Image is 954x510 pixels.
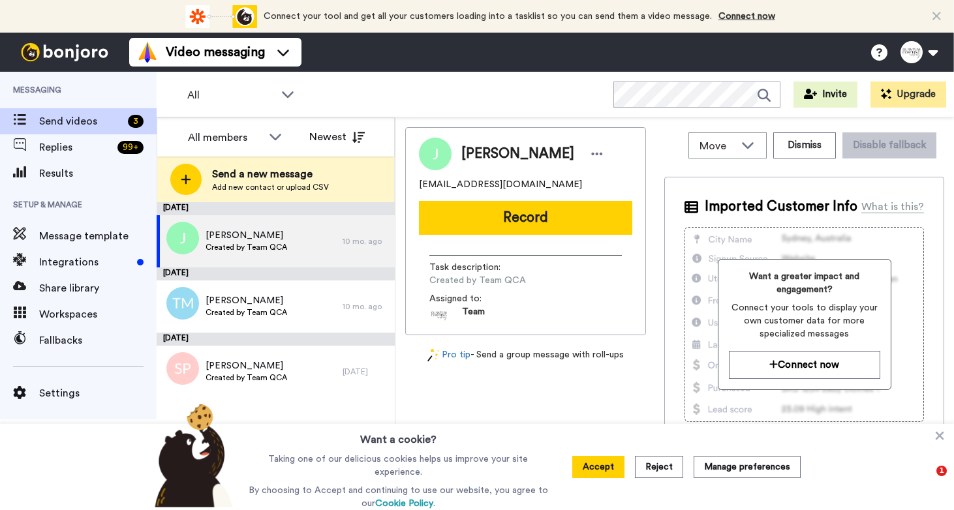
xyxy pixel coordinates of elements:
[187,87,275,103] span: All
[635,456,683,478] button: Reject
[694,456,801,478] button: Manage preferences
[264,12,712,21] span: Connect your tool and get all your customers loading into a tasklist so you can send them a video...
[166,352,199,385] img: sp.png
[429,292,521,305] span: Assigned to:
[206,372,287,383] span: Created by Team QCA
[405,348,646,362] div: - Send a group message with roll-ups
[166,43,265,61] span: Video messaging
[793,82,857,108] button: Invite
[375,499,433,508] a: Cookie Policy
[39,385,157,401] span: Settings
[718,12,775,21] a: Connect now
[128,115,144,128] div: 3
[16,43,114,61] img: bj-logo-header-white.svg
[842,132,936,158] button: Disable fallback
[39,254,132,270] span: Integrations
[212,182,329,192] span: Add new contact or upload CSV
[461,144,574,164] span: [PERSON_NAME]
[870,82,946,108] button: Upgrade
[206,359,287,372] span: [PERSON_NAME]
[206,229,287,242] span: [PERSON_NAME]
[166,287,199,320] img: tm.png
[419,201,632,235] button: Record
[343,301,388,312] div: 10 mo. ago
[157,267,395,280] div: [DATE]
[429,305,449,325] img: 1a292e09-6a9c-45bc-9a43-dfd1f40f4eb9-1695941419.jpg
[39,140,112,155] span: Replies
[427,348,470,362] a: Pro tip
[245,484,551,510] p: By choosing to Accept and continuing to use our website, you agree to our .
[39,113,123,129] span: Send videos
[700,138,735,154] span: Move
[861,199,924,215] div: What is this?
[143,403,239,507] img: bear-with-cookie.png
[729,270,880,296] span: Want a greater impact and engagement?
[936,466,947,476] span: 1
[343,367,388,377] div: [DATE]
[572,456,624,478] button: Accept
[39,228,157,244] span: Message template
[729,301,880,340] span: Connect your tools to display your own customer data for more specialized messages
[300,124,375,150] button: Newest
[188,130,262,145] div: All members
[910,466,941,497] iframe: Intercom live chat
[206,242,287,252] span: Created by Team QCA
[39,307,157,322] span: Workspaces
[360,424,437,447] h3: Want a cookie?
[185,5,257,28] div: animation
[429,261,521,274] span: Task description :
[206,294,287,307] span: [PERSON_NAME]
[343,236,388,247] div: 10 mo. ago
[157,333,395,346] div: [DATE]
[212,166,329,182] span: Send a new message
[137,42,158,63] img: vm-color.svg
[166,222,199,254] img: j.png
[705,197,857,217] span: Imported Customer Info
[39,333,157,348] span: Fallbacks
[39,166,157,181] span: Results
[157,202,395,215] div: [DATE]
[117,141,144,154] div: 99 +
[206,307,287,318] span: Created by Team QCA
[245,453,551,479] p: Taking one of our delicious cookies helps us improve your site experience.
[773,132,836,158] button: Dismiss
[729,351,880,379] button: Connect now
[419,138,452,170] img: Image of Jennifer
[419,178,582,191] span: [EMAIL_ADDRESS][DOMAIN_NAME]
[462,305,485,325] span: Team
[429,274,553,287] span: Created by Team QCA
[427,348,439,362] img: magic-wand.svg
[39,280,157,296] span: Share library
